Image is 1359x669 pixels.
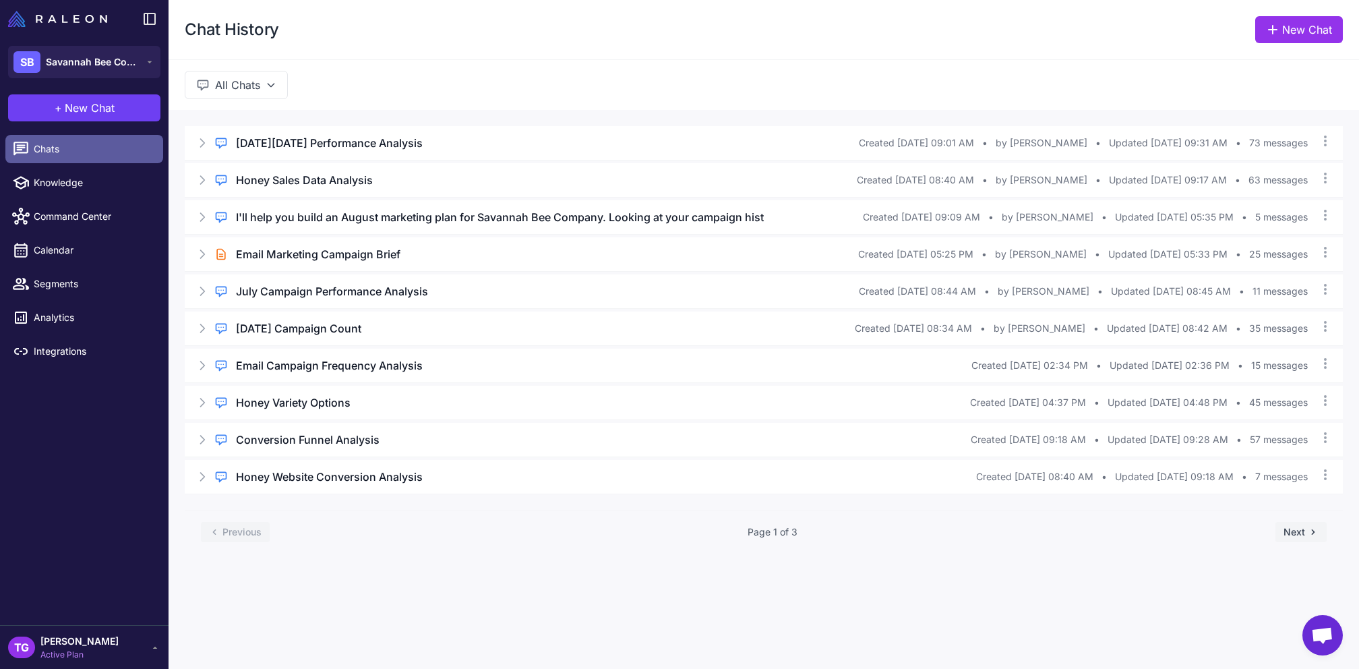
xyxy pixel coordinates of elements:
h3: [DATE] Campaign Count [236,320,361,337]
span: 73 messages [1249,136,1308,150]
span: 63 messages [1248,173,1308,187]
span: • [1236,321,1241,336]
span: Analytics [34,310,152,325]
button: Previous [201,522,270,542]
div: SB [13,51,40,73]
h3: Honey Variety Options [236,395,351,411]
span: by [PERSON_NAME] [996,173,1087,187]
span: Updated [DATE] 09:28 AM [1108,432,1228,447]
span: by [PERSON_NAME] [996,136,1087,150]
span: Updated [DATE] 09:17 AM [1109,173,1227,187]
span: Updated [DATE] 08:42 AM [1107,321,1228,336]
span: Chats [34,142,152,156]
span: 45 messages [1249,395,1308,410]
span: Created [DATE] 09:18 AM [971,432,1086,447]
span: 57 messages [1250,432,1308,447]
h3: Honey Sales Data Analysis [236,172,373,188]
span: • [1101,469,1107,484]
h3: Email Campaign Frequency Analysis [236,357,423,374]
span: • [1095,136,1101,150]
span: • [984,284,990,299]
span: Active Plan [40,649,119,661]
a: Command Center [5,202,163,231]
h3: Email Marketing Campaign Brief [236,246,400,262]
span: 15 messages [1251,358,1308,373]
span: • [1235,173,1240,187]
span: • [1094,432,1099,447]
span: Updated [DATE] 08:45 AM [1111,284,1231,299]
span: • [1236,432,1242,447]
a: New Chat [1255,16,1343,43]
span: 7 messages [1255,469,1308,484]
span: Created [DATE] 09:01 AM [859,136,974,150]
button: All Chats [185,71,288,99]
span: Created [DATE] 05:25 PM [858,247,973,262]
button: Next [1275,522,1327,542]
span: Command Center [34,209,152,224]
img: Raleon Logo [8,11,107,27]
span: Updated [DATE] 04:48 PM [1108,395,1228,410]
span: Updated [DATE] 02:36 PM [1110,358,1230,373]
a: Segments [5,270,163,298]
a: Integrations [5,337,163,366]
span: • [980,321,986,336]
span: Segments [34,277,152,291]
span: • [1093,321,1099,336]
span: • [988,210,994,225]
span: 5 messages [1255,210,1308,225]
span: Calendar [34,243,152,258]
span: by [PERSON_NAME] [1002,210,1093,225]
span: • [1242,469,1247,484]
span: 35 messages [1249,321,1308,336]
span: • [982,247,987,262]
span: + [55,100,62,116]
span: • [1236,247,1241,262]
a: Analytics [5,303,163,332]
span: • [1236,395,1241,410]
span: • [1097,284,1103,299]
span: Knowledge [34,175,152,190]
span: 11 messages [1252,284,1308,299]
span: Savannah Bee Company [46,55,140,69]
span: Created [DATE] 09:09 AM [863,210,980,225]
span: Updated [DATE] 09:18 AM [1115,469,1234,484]
span: Updated [DATE] 05:33 PM [1108,247,1228,262]
span: Integrations [34,344,152,359]
h3: Conversion Funnel Analysis [236,432,380,448]
a: Open chat [1302,615,1343,656]
span: • [1095,173,1101,187]
h3: Honey Website Conversion Analysis [236,469,423,485]
a: Calendar [5,236,163,264]
span: • [1094,395,1099,410]
span: by [PERSON_NAME] [998,284,1089,299]
span: Created [DATE] 08:40 AM [976,469,1093,484]
h3: July Campaign Performance Analysis [236,283,428,299]
span: • [1242,210,1247,225]
span: Created [DATE] 08:44 AM [859,284,976,299]
span: by [PERSON_NAME] [994,321,1085,336]
span: • [1096,358,1101,373]
span: 25 messages [1249,247,1308,262]
span: Created [DATE] 08:40 AM [857,173,974,187]
span: • [1239,284,1244,299]
span: Created [DATE] 02:34 PM [971,358,1088,373]
span: Updated [DATE] 05:35 PM [1115,210,1234,225]
span: • [1236,136,1241,150]
span: • [982,173,988,187]
h1: Chat History [185,19,279,40]
h3: I'll help you build an August marketing plan for Savannah Bee Company. Looking at your campaign hist [236,209,764,225]
span: Page 1 of 3 [748,525,797,540]
button: SBSavannah Bee Company [8,46,160,78]
span: Updated [DATE] 09:31 AM [1109,136,1228,150]
button: +New Chat [8,94,160,121]
h3: [DATE][DATE] Performance Analysis [236,135,423,151]
span: [PERSON_NAME] [40,634,119,649]
a: Knowledge [5,169,163,197]
span: Created [DATE] 08:34 AM [855,321,972,336]
span: Created [DATE] 04:37 PM [970,395,1086,410]
a: Chats [5,135,163,163]
span: • [982,136,988,150]
div: TG [8,637,35,658]
span: New Chat [65,100,115,116]
span: • [1238,358,1243,373]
